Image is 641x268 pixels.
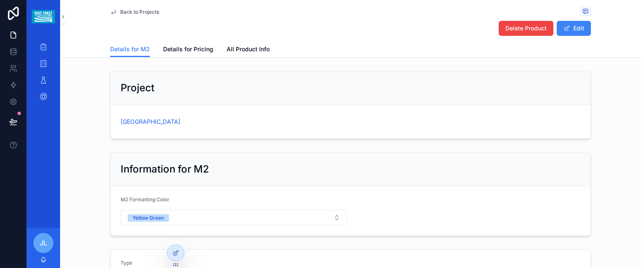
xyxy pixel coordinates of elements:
[557,21,591,36] button: Edit
[121,210,347,225] button: Select Button
[121,196,169,203] span: M2 Formatting Color
[163,42,213,58] a: Details for Pricing
[40,238,47,248] span: JL
[110,45,150,53] span: Details for M2
[163,45,213,53] span: Details for Pricing
[227,42,270,58] a: All Product Info
[110,42,150,58] a: Details for M2
[133,214,164,222] div: Yellow Green
[121,118,180,126] a: [GEOGRAPHIC_DATA]
[32,10,55,23] img: App logo
[27,33,60,115] div: scrollable content
[505,24,547,33] span: Delete Product
[121,163,209,176] h2: Information for M2
[227,45,270,53] span: All Product Info
[120,9,159,15] span: Back to Projects
[121,81,154,95] h2: Project
[110,9,159,15] a: Back to Projects
[499,21,553,36] button: Delete Product
[121,260,132,266] span: Type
